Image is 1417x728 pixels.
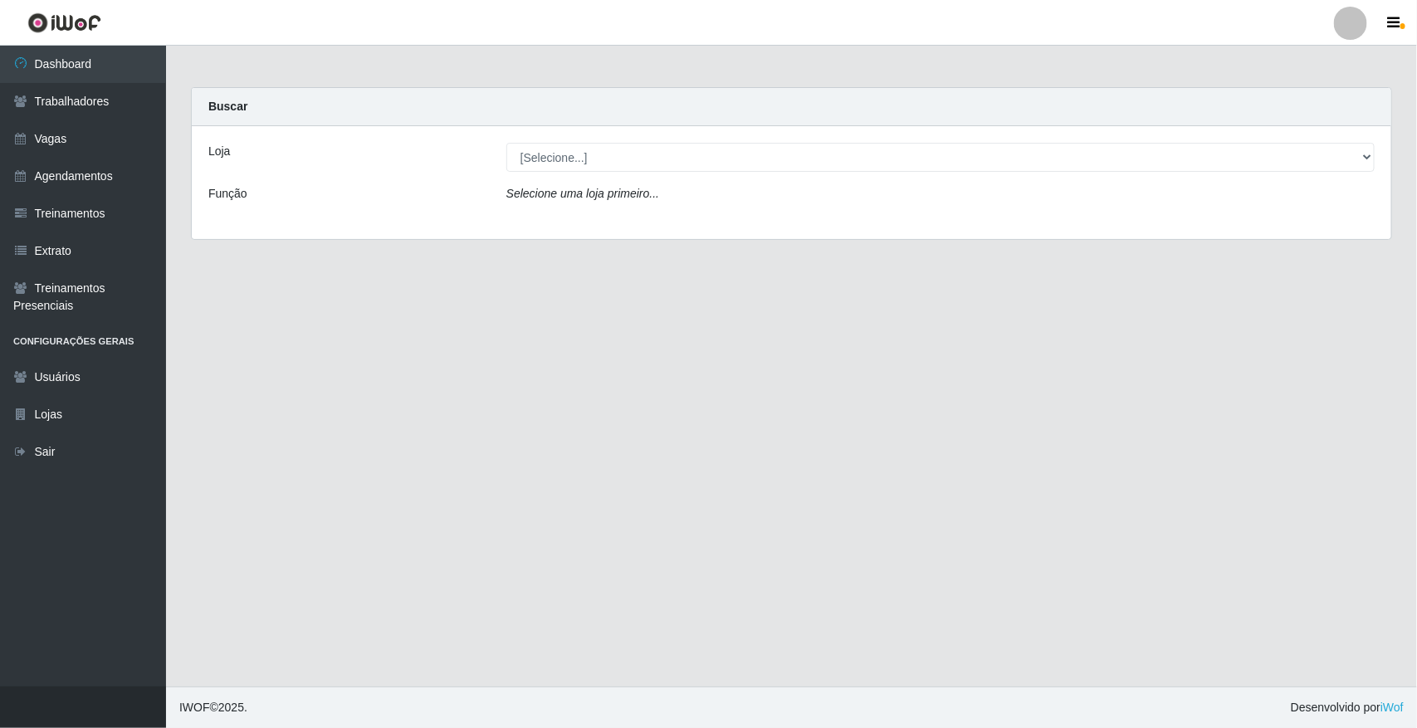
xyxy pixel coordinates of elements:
[208,143,230,160] label: Loja
[179,699,247,716] span: © 2025 .
[1291,699,1404,716] span: Desenvolvido por
[506,187,659,200] i: Selecione uma loja primeiro...
[179,701,210,714] span: IWOF
[1380,701,1404,714] a: iWof
[208,185,247,203] label: Função
[208,100,247,113] strong: Buscar
[27,12,101,33] img: CoreUI Logo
